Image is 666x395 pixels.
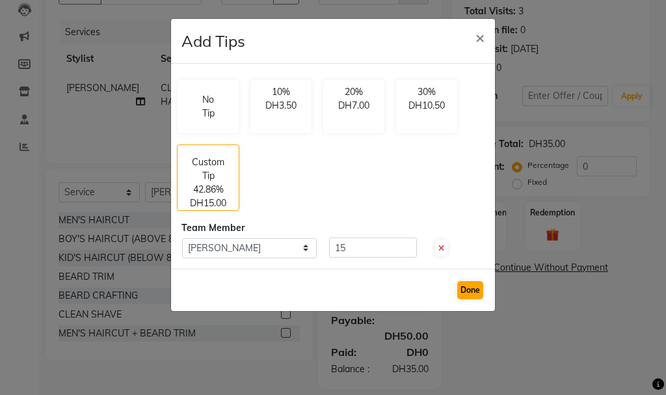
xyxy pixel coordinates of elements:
[193,183,224,197] p: 42.86%
[331,85,377,99] p: 20%
[181,222,245,234] span: Team Member
[465,19,495,55] button: Close
[331,99,377,113] p: DH7.00
[185,156,231,183] p: Custom Tip
[457,281,483,299] button: Done
[258,99,304,113] p: DH3.50
[190,197,226,210] p: DH15.00
[404,85,449,99] p: 30%
[198,93,218,120] p: No Tip
[404,99,449,113] p: DH10.50
[258,85,304,99] p: 10%
[475,27,485,47] span: ×
[181,29,245,53] h4: Add Tips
